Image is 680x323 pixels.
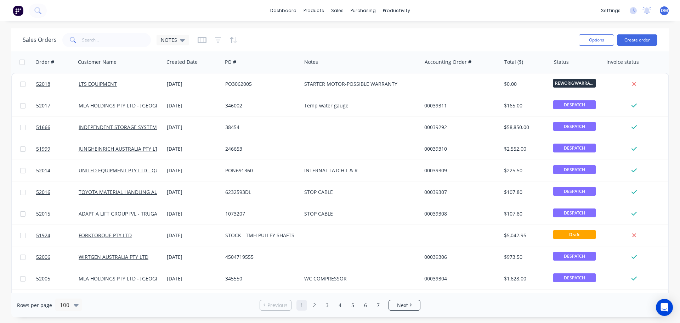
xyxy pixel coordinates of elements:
button: Create order [617,34,657,46]
span: REWORK/WARRANTY [553,79,596,88]
div: Temp water gauge [304,102,413,109]
div: PON691360 [225,167,295,174]
a: Page 6 [360,300,371,311]
span: 52016 [36,189,50,196]
span: DESPATCH [553,100,596,109]
span: 52017 [36,102,50,109]
div: 00039306 [424,254,495,261]
a: 51666 [36,117,79,138]
span: Next [397,302,408,309]
span: 52006 [36,254,50,261]
a: Page 2 [309,300,320,311]
div: 345550 [225,275,295,282]
div: 00039309 [424,167,495,174]
a: 52005 [36,268,79,289]
div: $58,850.00 [504,124,545,131]
a: 52014 [36,160,79,181]
div: [DATE] [167,167,220,174]
a: 52013 [36,290,79,311]
a: LTS EQUIPMENT [79,80,117,87]
a: Page 7 [373,300,384,311]
div: [DATE] [167,210,220,217]
div: 00039292 [424,124,495,131]
span: 52015 [36,210,50,217]
span: NOTES [161,36,177,44]
div: 00039311 [424,102,495,109]
span: Draft [553,230,596,239]
a: 52006 [36,246,79,268]
span: Previous [267,302,288,309]
span: DESPATCH [553,144,596,152]
div: PO # [225,59,236,66]
span: DESPATCH [553,252,596,261]
a: JUNGHEINRICH AUSTRALIA PTY LTD - [GEOGRAPHIC_DATA] [79,145,215,152]
div: [DATE] [167,145,220,152]
div: productivity [379,5,414,16]
span: 52014 [36,167,50,174]
div: [DATE] [167,124,220,131]
div: Accounting Order # [425,59,471,66]
span: 52018 [36,80,50,88]
div: 00039308 [424,210,495,217]
a: 51924 [36,225,79,246]
div: 00039307 [424,189,495,196]
a: Previous page [260,302,291,309]
a: Page 3 [322,300,333,311]
span: 51999 [36,145,50,152]
a: WIRTGEN AUSTRALIA PTY LTD [79,254,148,260]
a: INDEPENDENT STORAGE SYSTEMS ([GEOGRAPHIC_DATA]) PTY LTD [79,124,233,130]
div: [DATE] [167,254,220,261]
a: 51999 [36,138,79,160]
div: $107.80 [504,189,545,196]
div: Customer Name [78,59,117,66]
div: 00039304 [424,275,495,282]
span: DESPATCH [553,208,596,217]
div: settings [597,5,624,16]
span: DESPATCH [553,273,596,282]
div: WC COMPRESSOR [304,275,413,282]
div: Order # [35,59,54,66]
a: Page 5 [347,300,358,311]
a: Page 1 is your current page [296,300,307,311]
div: 38454 [225,124,295,131]
div: STOP CABLE [304,210,413,217]
a: FORKTORQUE PTY LTD [79,232,132,239]
a: MLA HOLDINGS PTY LTD - [GEOGRAPHIC_DATA] [79,275,189,282]
a: MLA HOLDINGS PTY LTD - [GEOGRAPHIC_DATA] [79,102,189,109]
div: 6232593DL [225,189,295,196]
span: DM [661,7,668,14]
span: DESPATCH [553,122,596,131]
div: Status [554,59,569,66]
div: $5,042.95 [504,232,545,239]
div: Invoice status [606,59,639,66]
div: [DATE] [167,275,220,282]
div: $107.80 [504,210,545,217]
a: Page 4 [335,300,345,311]
div: STARTER MOTOR-POSSIBLE WARRANTY [304,80,413,88]
div: INTERNAL LATCH L & R [304,167,413,174]
div: sales [328,5,347,16]
div: [DATE] [167,80,220,88]
div: products [300,5,328,16]
a: 52016 [36,182,79,203]
div: $2,552.00 [504,145,545,152]
a: 52017 [36,95,79,116]
h1: Sales Orders [23,37,57,43]
div: $0.00 [504,80,545,88]
div: [DATE] [167,189,220,196]
div: PO3062005 [225,80,295,88]
ul: Pagination [257,300,423,311]
span: 51666 [36,124,50,131]
span: 51924 [36,232,50,239]
div: 00039310 [424,145,495,152]
a: 52018 [36,73,79,95]
div: $165.00 [504,102,545,109]
div: 346002 [225,102,295,109]
div: [DATE] [167,232,220,239]
div: Total ($) [504,59,523,66]
div: $1,628.00 [504,275,545,282]
a: 52015 [36,203,79,224]
div: Created Date [166,59,198,66]
a: ADAPT A LIFT GROUP P/L - TRUGANINA [79,210,170,217]
div: $225.50 [504,167,545,174]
